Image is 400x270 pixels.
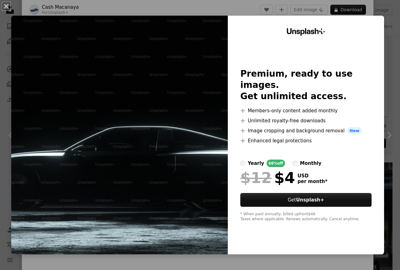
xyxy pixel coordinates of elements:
[292,161,297,166] input: monthly
[297,173,327,179] span: USD
[300,160,322,167] div: monthly
[240,212,372,222] div: * When paid annually, billed upfront $48 Taxes where applicable. Renews automatically. Cancel any...
[267,160,285,167] div: 66% off
[248,160,264,167] div: yearly
[240,107,372,115] li: Members-only content added monthly
[296,197,324,203] strong: Unsplash+
[297,179,327,184] span: per month *
[240,137,372,145] li: Enhanced legal protections
[240,161,245,166] input: yearly66%off
[240,193,372,207] button: GetUnsplash+
[240,170,272,186] span: $12
[240,127,372,135] li: Image cropping and background removal
[347,127,362,135] span: New
[240,117,372,125] li: Unlimited royalty-free downloads
[240,170,295,186] div: $4
[240,68,372,102] h2: Premium, ready to use images. Get unlimited access.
